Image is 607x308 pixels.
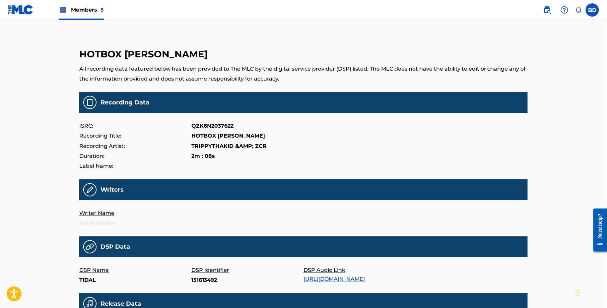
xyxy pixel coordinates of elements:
[558,3,571,17] div: Help
[101,243,130,251] h5: DSP Data
[79,161,191,171] p: Label Name:
[586,3,599,17] div: User Menu
[83,240,97,254] img: 31a9e25fa6e13e71f14b.png
[561,6,569,14] img: help
[79,265,191,275] p: DSP Name
[79,151,191,161] p: Duration:
[83,96,97,109] img: Recording Data
[101,300,141,308] h5: Release Data
[191,151,215,161] p: 2m : 08s
[71,6,104,14] span: Members
[59,6,67,14] img: Top Rightsholders
[101,99,149,106] h5: Recording Data
[303,265,416,275] p: DSP Audio Link
[575,7,582,13] div: Notifications
[574,276,607,308] iframe: Chat Widget
[79,131,191,141] p: Recording Title:
[79,208,191,218] p: Writer Name
[191,141,267,151] p: TRIPPYTHAKID &AMP; ZCR
[191,275,303,285] p: 151613492
[8,5,34,15] img: MLC Logo
[588,204,607,257] iframe: Resource Center
[79,64,528,84] p: All recording data featured below has been provided to The MLC by the digital service provider (D...
[79,141,191,151] p: Recording Artist:
[79,275,191,285] p: TIDAL
[79,121,191,131] p: ISRC:
[303,276,365,282] a: [URL][DOMAIN_NAME]
[83,183,97,197] img: Recording Writers
[543,6,551,14] img: search
[541,3,554,17] a: Public Search
[191,131,265,141] p: HOTBOX [PERSON_NAME]
[101,186,124,194] h5: Writers
[191,121,234,131] p: QZK6N2037622
[79,218,191,228] p: Not Available
[101,7,104,13] span: 5
[191,265,303,275] p: DSP Identifier
[79,48,528,60] h3: HOTBOX [PERSON_NAME]
[576,283,580,303] div: Drag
